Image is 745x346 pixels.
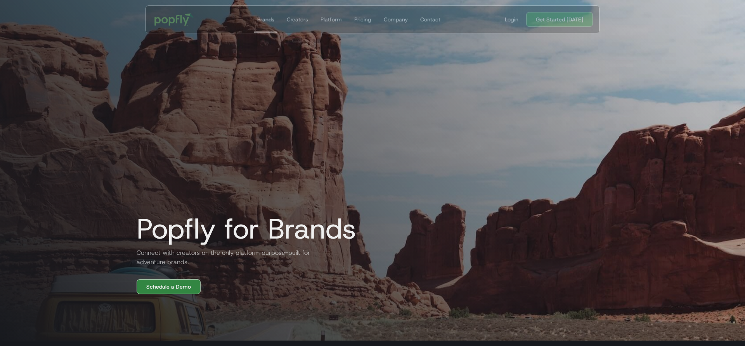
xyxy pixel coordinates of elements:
[351,6,374,33] a: Pricing
[284,6,311,33] a: Creators
[417,6,444,33] a: Contact
[354,16,371,23] div: Pricing
[257,16,274,23] div: Brands
[287,16,308,23] div: Creators
[149,8,199,31] a: home
[130,248,317,267] h2: Connect with creators on the only platform purpose-built for adventure brands.
[254,6,277,33] a: Brands
[384,16,408,23] div: Company
[505,16,518,23] div: Login
[317,6,345,33] a: Platform
[502,16,521,23] a: Login
[321,16,342,23] div: Platform
[381,6,411,33] a: Company
[137,279,201,294] a: Schedule a Demo
[130,213,356,244] h1: Popfly for Brands
[526,12,593,27] a: Get Started [DATE]
[420,16,440,23] div: Contact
